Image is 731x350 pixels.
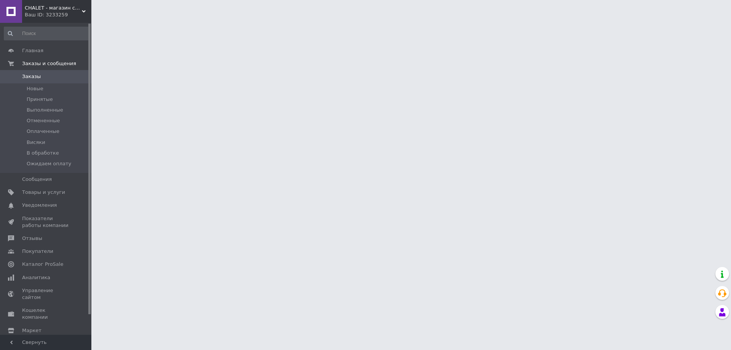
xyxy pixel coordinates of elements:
[22,327,41,334] span: Маркет
[22,274,50,281] span: Аналитика
[22,60,76,67] span: Заказы и сообщения
[27,117,60,124] span: Отмененные
[22,215,70,229] span: Показатели работы компании
[27,96,53,103] span: Принятые
[22,202,57,209] span: Уведомления
[4,27,90,40] input: Поиск
[22,47,43,54] span: Главная
[22,261,63,268] span: Каталог ProSale
[27,128,59,135] span: Оплаченные
[22,307,70,321] span: Кошелек компании
[22,189,65,196] span: Товары и услуги
[27,107,63,113] span: Выполненные
[27,160,71,167] span: Ожидаем оплату
[22,235,42,242] span: Отзывы
[22,73,41,80] span: Заказы
[25,11,91,18] div: Ваш ID: 3233259
[25,5,82,11] span: СНАLET - магазин столярных изделий
[22,287,70,301] span: Управление сайтом
[27,139,45,146] span: Висяки
[27,85,43,92] span: Новые
[27,150,59,157] span: В обработке
[22,248,53,255] span: Покупатели
[22,176,52,183] span: Сообщения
